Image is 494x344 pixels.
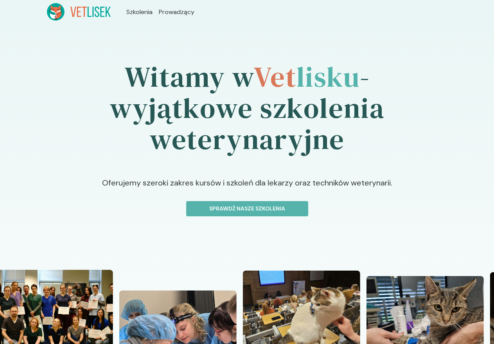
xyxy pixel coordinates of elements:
[47,39,447,177] h1: Witamy w - wyjątkowe szkolenia weterynaryjne
[296,57,360,96] span: lisku
[159,7,194,17] a: Prowadzący
[186,201,308,216] button: Sprawdź nasze szkolenia
[126,7,153,17] a: Szkolenia
[253,57,296,96] span: Vet
[83,177,412,201] p: Oferujemy szeroki zakres kursów i szkoleń dla lekarzy oraz techników weterynarii.
[193,205,302,213] p: Sprawdź nasze szkolenia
